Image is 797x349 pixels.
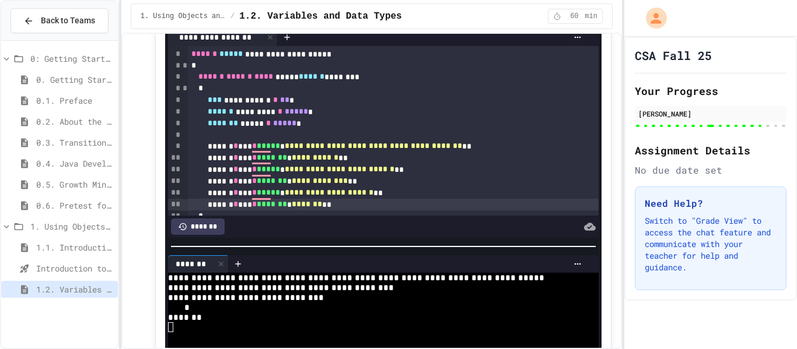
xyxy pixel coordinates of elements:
h2: Your Progress [635,83,786,99]
span: 1.1. Introduction to Algorithms, Programming, and Compilers [36,241,113,253]
span: 0.5. Growth Mindset and Pair Programming [36,178,113,191]
h3: Need Help? [645,196,777,210]
span: min [585,12,597,21]
span: 1.2. Variables and Data Types [36,283,113,295]
div: [PERSON_NAME] [638,108,783,119]
span: 1. Using Objects and Methods [30,220,113,232]
button: Back to Teams [11,8,109,33]
span: 1. Using Objects and Methods [141,12,226,21]
span: 0.6. Pretest for the AP CSA Exam [36,199,113,211]
span: 60 [565,12,583,21]
h2: Assignment Details [635,142,786,158]
h1: CSA Fall 25 [635,47,712,64]
span: 0. Getting Started [36,73,113,86]
span: 0.1. Preface [36,94,113,107]
span: 0.2. About the AP CSA Exam [36,115,113,128]
span: Introduction to Algorithms, Programming, and Compilers [36,262,113,274]
span: 1.2. Variables and Data Types [239,9,401,23]
div: No due date set [635,163,786,177]
span: Back to Teams [41,15,95,27]
span: 0: Getting Started [30,52,113,65]
span: / [230,12,235,21]
p: Switch to "Grade View" to access the chat feature and communicate with your teacher for help and ... [645,215,777,273]
span: 0.3. Transitioning from AP CSP to AP CSA [36,136,113,149]
div: To enrich screen reader interactions, please activate Accessibility in Grammarly extension settings [188,46,599,259]
div: My Account [634,5,670,31]
span: 0.4. Java Development Environments [36,157,113,170]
